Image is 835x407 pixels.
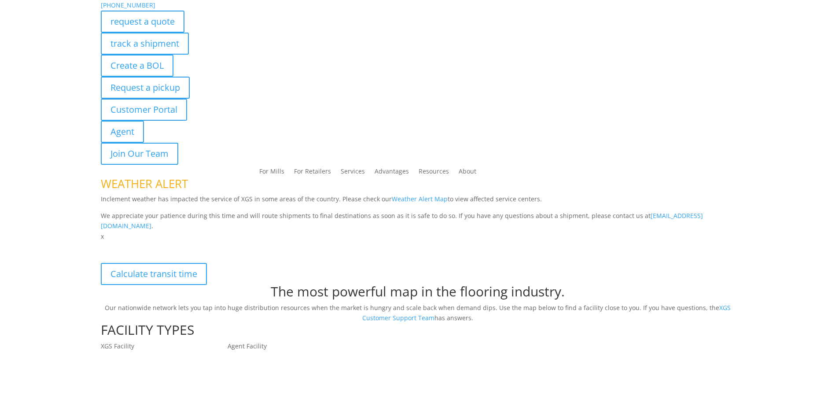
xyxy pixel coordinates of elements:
a: Create a BOL [101,55,173,77]
a: For Mills [259,168,284,178]
span: WEATHER ALERT [101,176,188,192]
p: We appreciate your patience during this time and will route shipments to final destinations as so... [101,211,735,232]
a: Join Our Team [101,143,178,165]
a: Customer Portal [101,99,187,121]
p: XGS Facility [101,341,228,351]
p: x [101,231,735,242]
a: For Retailers [294,168,331,178]
a: track a shipment [101,33,189,55]
p: XGS Distribution Network [101,242,735,263]
p: Our nationwide network lets you tap into huge distribution resources when the market is hungry an... [101,303,735,324]
a: About [459,168,476,178]
a: Calculate transit time [101,263,207,285]
a: Request a pickup [101,77,190,99]
a: Resources [419,168,449,178]
a: request a quote [101,11,184,33]
a: Weather Alert Map [392,195,448,203]
h1: The most powerful map in the flooring industry. [101,285,735,303]
h1: FACILITY TYPES [101,323,735,341]
p: Inclement weather has impacted the service of XGS in some areas of the country. Please check our ... [101,194,735,211]
a: [PHONE_NUMBER] [101,1,155,9]
a: Advantages [375,168,409,178]
a: Agent [101,121,144,143]
p: Agent Facility [228,341,354,351]
a: Services [341,168,365,178]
